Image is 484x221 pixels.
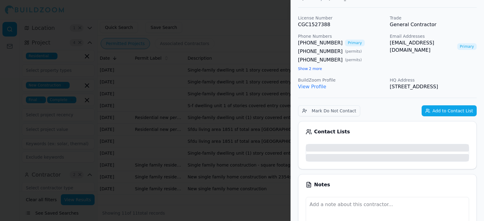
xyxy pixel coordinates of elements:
p: [STREET_ADDRESS] [390,83,477,90]
a: [PHONE_NUMBER] [298,48,343,55]
p: General Contractor [390,21,477,28]
button: Mark Do Not Contact [298,105,360,116]
p: Trade [390,15,477,21]
p: CGC1527388 [298,21,385,28]
span: ( permits ) [345,49,362,54]
p: Phone Numbers [298,33,385,39]
a: [PHONE_NUMBER] [298,39,343,47]
a: [PHONE_NUMBER] [298,56,343,64]
span: Primary [457,43,477,50]
p: Email Addresses [390,33,477,39]
a: [EMAIL_ADDRESS][DOMAIN_NAME] [390,39,454,54]
span: Primary [345,40,364,46]
div: Contact Lists [306,129,469,135]
div: Notes [306,182,469,188]
p: HQ Address [390,77,477,83]
p: BuildZoom Profile [298,77,385,83]
button: Add to Contact List [422,105,477,116]
p: License Number [298,15,385,21]
span: ( permits ) [345,58,362,62]
a: View Profile [298,84,326,89]
button: Show 2 more [298,66,322,71]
